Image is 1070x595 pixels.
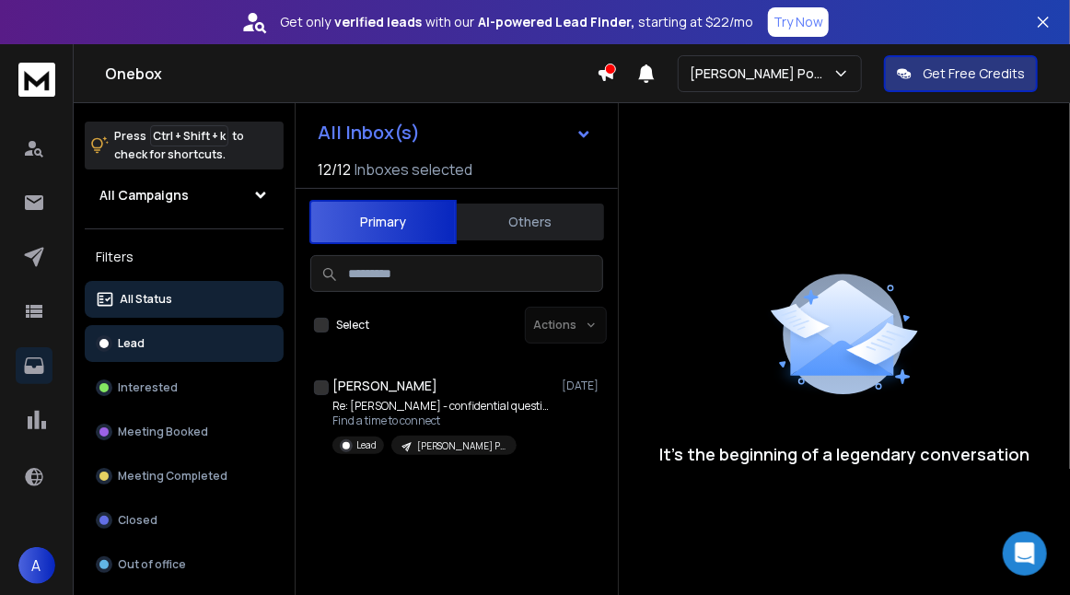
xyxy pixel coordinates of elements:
[120,292,172,307] p: All Status
[768,7,829,37] button: Try Now
[923,64,1025,83] p: Get Free Credits
[85,369,284,406] button: Interested
[690,64,832,83] p: [PERSON_NAME] Point
[457,202,604,242] button: Others
[773,13,823,31] p: Try Now
[356,438,377,452] p: Lead
[318,158,351,181] span: 12 / 12
[332,414,553,428] p: Find a time to connect
[332,377,437,395] h1: [PERSON_NAME]
[332,399,553,414] p: Re: [PERSON_NAME] - confidential question
[280,13,753,31] p: Get only with our starting at $22/mo
[85,244,284,270] h3: Filters
[659,441,1029,467] p: It’s the beginning of a legendary conversation
[85,546,284,583] button: Out of office
[18,547,55,584] button: A
[18,63,55,97] img: logo
[478,13,634,31] strong: AI-powered Lead Finder,
[85,325,284,362] button: Lead
[114,127,244,164] p: Press to check for shortcuts.
[85,502,284,539] button: Closed
[150,125,228,146] span: Ctrl + Shift + k
[355,158,472,181] h3: Inboxes selected
[336,318,369,332] label: Select
[118,513,157,528] p: Closed
[118,557,186,572] p: Out of office
[118,380,178,395] p: Interested
[85,414,284,450] button: Meeting Booked
[562,379,603,393] p: [DATE]
[85,281,284,318] button: All Status
[105,63,597,85] h1: Onebox
[309,200,457,244] button: Primary
[334,13,422,31] strong: verified leads
[85,458,284,495] button: Meeting Completed
[118,425,208,439] p: Meeting Booked
[118,469,227,484] p: Meeting Completed
[1003,531,1047,576] div: Open Intercom Messenger
[303,114,607,151] button: All Inbox(s)
[99,186,189,204] h1: All Campaigns
[85,177,284,214] button: All Campaigns
[318,123,420,142] h1: All Inbox(s)
[884,55,1038,92] button: Get Free Credits
[118,336,145,351] p: Lead
[417,439,506,453] p: [PERSON_NAME] Point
